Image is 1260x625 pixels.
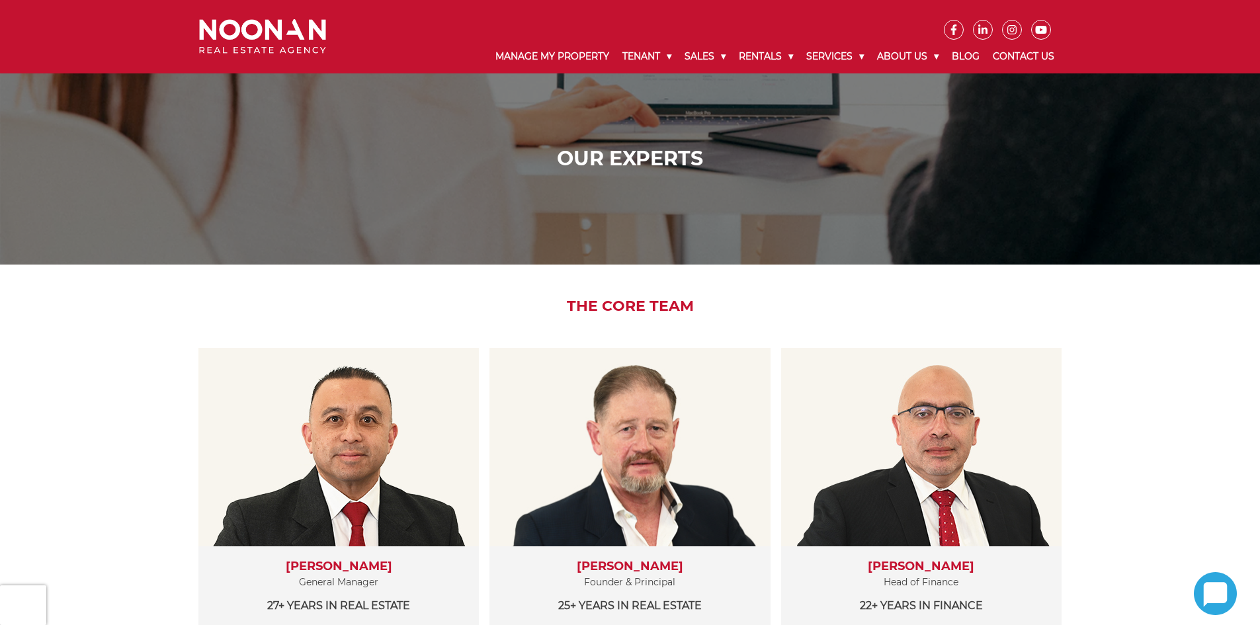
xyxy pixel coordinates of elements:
[489,40,616,73] a: Manage My Property
[616,40,678,73] a: Tenant
[189,298,1071,315] h2: The Core Team
[794,597,1048,614] p: 22+ years in Finance
[800,40,870,73] a: Services
[732,40,800,73] a: Rentals
[212,574,466,591] p: General Manager
[986,40,1061,73] a: Contact Us
[503,574,757,591] p: Founder & Principal
[199,19,326,54] img: Noonan Real Estate Agency
[794,560,1048,574] h3: [PERSON_NAME]
[794,574,1048,591] p: Head of Finance
[870,40,945,73] a: About Us
[945,40,986,73] a: Blog
[202,147,1058,171] h1: Our Experts
[678,40,732,73] a: Sales
[212,597,466,614] p: 27+ years in Real Estate
[212,560,466,574] h3: [PERSON_NAME]
[503,560,757,574] h3: [PERSON_NAME]
[503,597,757,614] p: 25+ years in Real Estate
